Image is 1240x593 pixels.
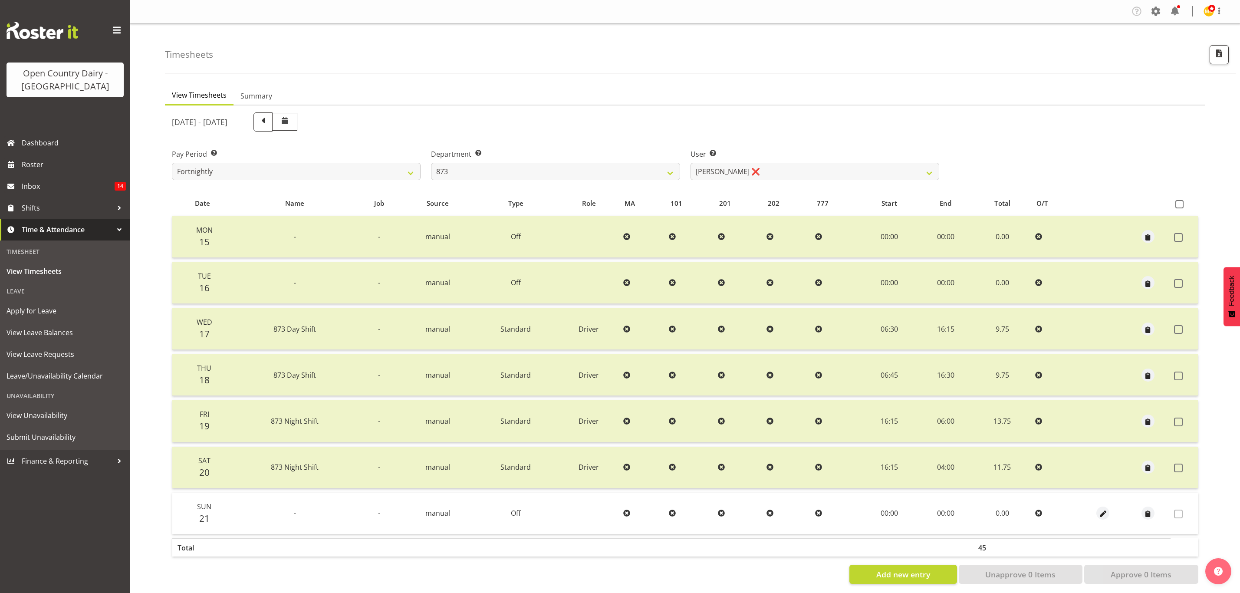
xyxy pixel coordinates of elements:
td: Standard [474,354,558,396]
span: Unapprove 0 Items [985,569,1056,580]
span: manual [425,370,450,380]
td: 06:45 [861,354,918,396]
span: Thu [197,363,211,373]
span: - [294,278,296,287]
span: - [294,508,296,518]
button: Feedback - Show survey [1224,267,1240,326]
div: Open Country Dairy - [GEOGRAPHIC_DATA] [15,67,115,93]
span: 873 Day Shift [273,324,316,334]
span: - [378,508,380,518]
a: View Unavailability [2,405,128,426]
span: - [378,462,380,472]
span: 21 [199,512,210,524]
span: Total [994,198,1010,208]
span: manual [425,324,450,334]
span: manual [425,462,450,472]
span: 14 [115,182,126,191]
td: Standard [474,400,558,442]
td: Standard [474,308,558,350]
span: Add new entry [876,569,930,580]
span: Type [508,198,523,208]
span: Sat [198,456,211,465]
span: Time & Attendance [22,223,113,236]
label: Pay Period [172,149,421,159]
span: Summary [240,91,272,101]
button: Unapprove 0 Items [959,565,1082,584]
span: Mon [196,225,213,235]
span: MA [625,198,635,208]
span: View Leave Requests [7,348,124,361]
span: Apply for Leave [7,304,124,317]
td: 00:00 [918,493,973,534]
span: Source [427,198,449,208]
td: 16:15 [861,447,918,488]
span: 20 [199,466,210,478]
td: 06:00 [918,400,973,442]
td: Off [474,262,558,304]
td: 04:00 [918,447,973,488]
div: Unavailability [2,387,128,405]
div: Leave [2,282,128,300]
span: Inbox [22,180,115,193]
img: milk-reception-awarua7542.jpg [1204,6,1214,16]
span: View Timesheets [7,265,124,278]
td: 16:15 [861,400,918,442]
span: Start [881,198,897,208]
span: manual [425,416,450,426]
span: Leave/Unavailability Calendar [7,369,124,382]
span: - [378,232,380,241]
td: Off [474,493,558,534]
span: Finance & Reporting [22,455,113,468]
div: Timesheet [2,243,128,260]
h4: Timesheets [165,49,213,59]
span: manual [425,278,450,287]
span: Feedback [1228,276,1236,306]
span: Fri [200,409,209,419]
span: manual [425,232,450,241]
span: 101 [671,198,682,208]
span: 873 Day Shift [273,370,316,380]
td: 00:00 [861,262,918,304]
span: 19 [199,420,210,432]
span: Name [285,198,304,208]
th: Total [172,538,233,557]
span: Submit Unavailability [7,431,124,444]
span: Driver [579,324,599,334]
a: View Leave Requests [2,343,128,365]
span: - [378,324,380,334]
th: 45 [973,538,1032,557]
span: Approve 0 Items [1111,569,1171,580]
span: Job [374,198,384,208]
a: Apply for Leave [2,300,128,322]
span: 15 [199,236,210,248]
td: Off [474,216,558,258]
a: Leave/Unavailability Calendar [2,365,128,387]
img: Rosterit website logo [7,22,78,39]
img: help-xxl-2.png [1214,567,1223,576]
td: 0.00 [973,262,1032,304]
span: - [378,278,380,287]
span: 17 [199,328,210,340]
span: Sun [197,502,211,511]
td: 06:30 [861,308,918,350]
span: Driver [579,462,599,472]
td: 00:00 [918,216,973,258]
span: - [378,370,380,380]
span: Tue [198,271,211,281]
td: 0.00 [973,493,1032,534]
span: Driver [579,416,599,426]
a: Submit Unavailability [2,426,128,448]
span: Date [195,198,210,208]
td: 0.00 [973,216,1032,258]
span: 873 Night Shift [271,416,319,426]
td: 16:30 [918,354,973,396]
span: 202 [768,198,780,208]
a: View Leave Balances [2,322,128,343]
td: 00:00 [861,216,918,258]
td: 16:15 [918,308,973,350]
span: Shifts [22,201,113,214]
label: Department [431,149,680,159]
span: End [940,198,951,208]
span: 873 Night Shift [271,462,319,472]
td: 13.75 [973,400,1032,442]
